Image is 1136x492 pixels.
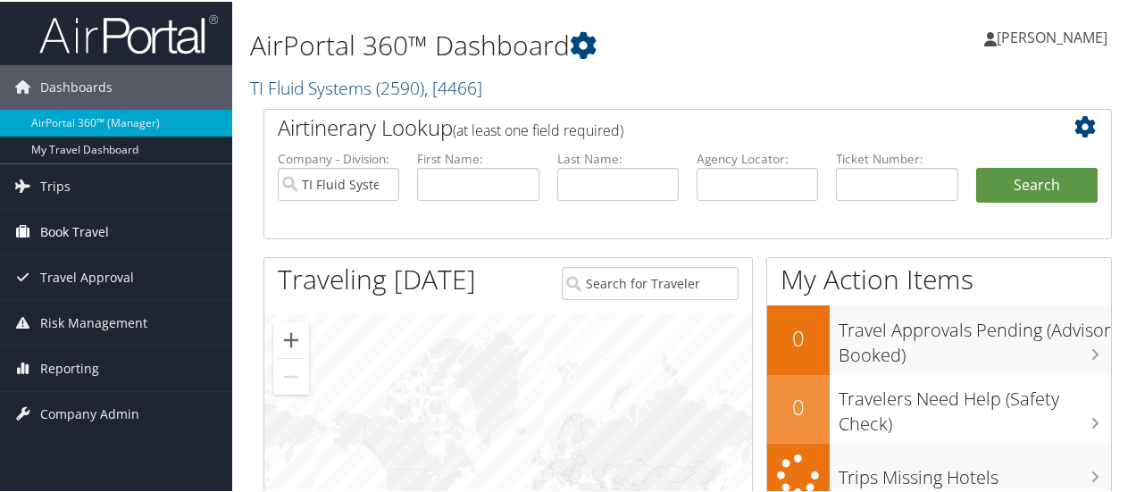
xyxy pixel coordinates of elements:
label: Ticket Number: [836,148,957,166]
span: Risk Management [40,299,147,344]
h3: Travel Approvals Pending (Advisor Booked) [839,307,1111,366]
h1: Traveling [DATE] [278,259,476,296]
button: Zoom out [273,357,309,393]
button: Zoom in [273,321,309,356]
label: First Name: [417,148,539,166]
h3: Trips Missing Hotels [839,454,1111,488]
h2: Airtinerary Lookup [278,111,1027,141]
span: (at least one field required) [453,119,623,138]
span: ( 2590 ) [376,74,424,98]
span: Dashboards [40,63,113,108]
span: Company Admin [40,390,139,435]
h2: 0 [767,321,830,352]
a: TI Fluid Systems [250,74,482,98]
h1: AirPortal 360™ Dashboard [250,25,833,63]
a: 0Travelers Need Help (Safety Check) [767,373,1111,442]
input: Search for Traveler [562,265,738,298]
span: Trips [40,163,71,207]
span: Book Travel [40,208,109,253]
span: Reporting [40,345,99,389]
span: , [ 4466 ] [424,74,482,98]
h3: Travelers Need Help (Safety Check) [839,376,1111,435]
span: Travel Approval [40,254,134,298]
label: Agency Locator: [697,148,818,166]
label: Company - Division: [278,148,399,166]
span: [PERSON_NAME] [997,26,1107,46]
button: Search [976,166,1098,202]
h2: 0 [767,390,830,421]
a: 0Travel Approvals Pending (Advisor Booked) [767,304,1111,372]
h1: My Action Items [767,259,1111,296]
img: airportal-logo.png [39,12,218,54]
a: [PERSON_NAME] [984,9,1125,63]
label: Last Name: [557,148,679,166]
